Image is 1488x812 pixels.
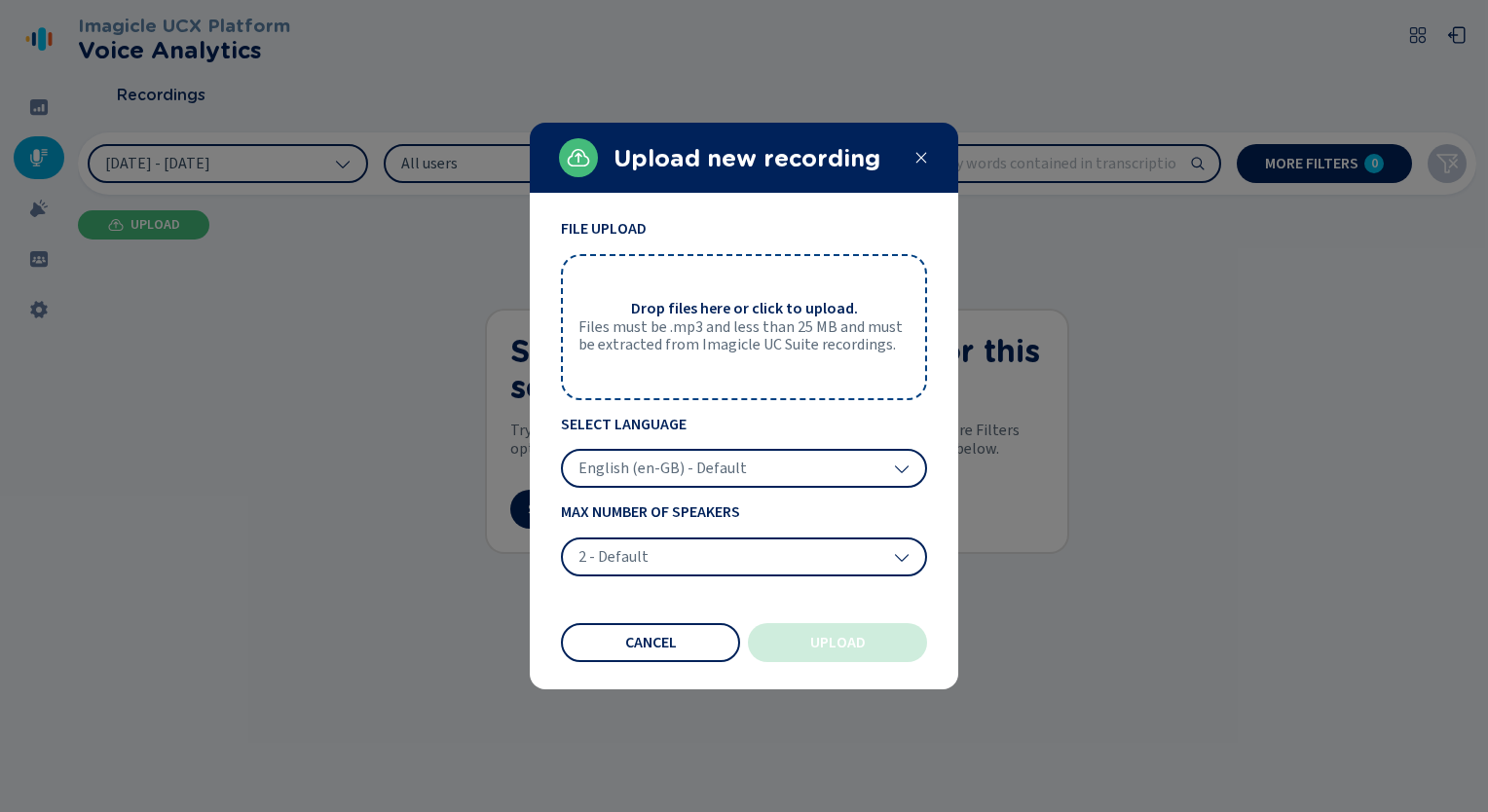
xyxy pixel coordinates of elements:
span: Upload [810,635,866,650]
svg: chevron-down [894,461,910,476]
button: Upload [748,623,927,662]
h2: Upload new recording [614,145,898,172]
span: Cancel [625,635,677,650]
span: Drop files here or click to upload. [631,300,858,317]
svg: close [913,150,929,166]
span: English (en-GB) - Default [578,459,747,478]
svg: chevron-down [894,549,910,565]
button: Cancel [561,623,740,662]
span: Select Language [561,416,927,433]
span: File Upload [561,220,927,238]
span: 2 - Default [578,547,649,567]
span: Max Number of Speakers [561,503,927,521]
span: Files must be .mp3 and less than 25 MB and must be extracted from Imagicle UC Suite recordings. [578,318,910,354]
